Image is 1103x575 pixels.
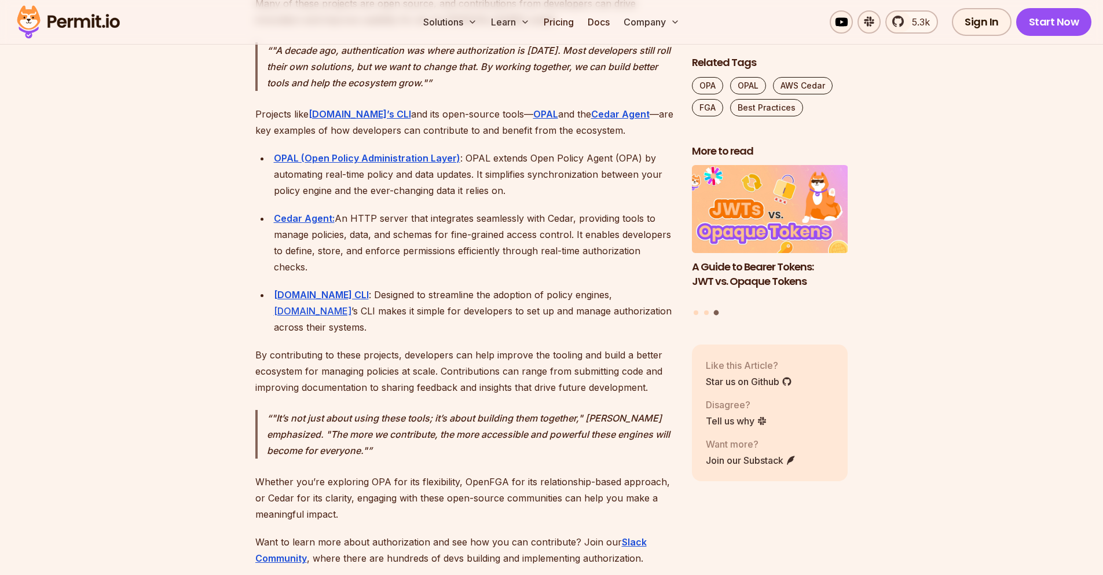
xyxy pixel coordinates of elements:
a: OPAL (Open Policy Administration Layer) [274,152,460,164]
img: Permit logo [12,2,125,42]
a: [DOMAIN_NAME] CLI [274,289,369,301]
h2: More to read [692,144,848,159]
p: "A decade ago, authentication was where authorization is [DATE]. Most developers still roll their... [267,42,673,91]
button: Solutions [419,10,482,34]
p: Disagree? [706,398,767,412]
button: Go to slide 2 [704,310,709,315]
p: "It’s not just about using these tools; it’s about building them together," [PERSON_NAME] emphasi... [267,410,673,459]
a: OPA [692,77,723,94]
div: Posts [692,166,848,317]
a: Tell us why [706,414,767,428]
div: : Designed to streamline the adoption of policy engines, ’s CLI makes it simple for developers to... [274,287,673,335]
a: Cedar Agent: [274,213,335,224]
button: Go to slide 1 [694,310,698,315]
p: Like this Article? [706,358,792,372]
a: Slack Community [255,536,647,564]
a: AWS Cedar [773,77,833,94]
li: 3 of 3 [692,166,848,303]
a: Join our Substack [706,453,796,467]
a: OPAL [730,77,766,94]
p: By contributing to these projects, developers can help improve the tooling and build a better eco... [255,347,673,395]
p: Projects like and its open-source tools— and the —are key examples of how developers can contribu... [255,106,673,138]
a: FGA [692,99,723,116]
a: A Guide to Bearer Tokens: JWT vs. Opaque TokensA Guide to Bearer Tokens: JWT vs. Opaque Tokens [692,166,848,303]
img: A Guide to Bearer Tokens: JWT vs. Opaque Tokens [692,166,848,254]
a: Docs [583,10,614,34]
a: 5.3k [885,10,938,34]
a: Star us on Github [706,375,792,389]
div: : OPAL extends Open Policy Agent (OPA) by automating real-time policy and data updates. It simpli... [274,150,673,199]
a: [DOMAIN_NAME] [274,305,351,317]
button: Company [619,10,684,34]
a: Start Now [1016,8,1092,36]
h3: A Guide to Bearer Tokens: JWT vs. Opaque Tokens [692,260,848,289]
h2: Related Tags [692,56,848,70]
p: Want more? [706,437,796,451]
div: An HTTP server that integrates seamlessly with Cedar, providing tools to manage policies, data, a... [274,210,673,275]
span: 5.3k [905,15,930,29]
a: [DOMAIN_NAME]’s CLI [309,108,411,120]
a: Pricing [539,10,578,34]
a: OPAL [533,108,558,120]
button: Go to slide 3 [714,310,719,316]
a: Best Practices [730,99,803,116]
p: Whether you’re exploring OPA for its flexibility, OpenFGA for its relationship-based approach, or... [255,474,673,522]
a: Cedar Agent [591,108,650,120]
a: Sign In [952,8,1012,36]
p: Want to learn more about authorization and see how you can contribute? Join our , where there are... [255,534,673,566]
button: Learn [486,10,534,34]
